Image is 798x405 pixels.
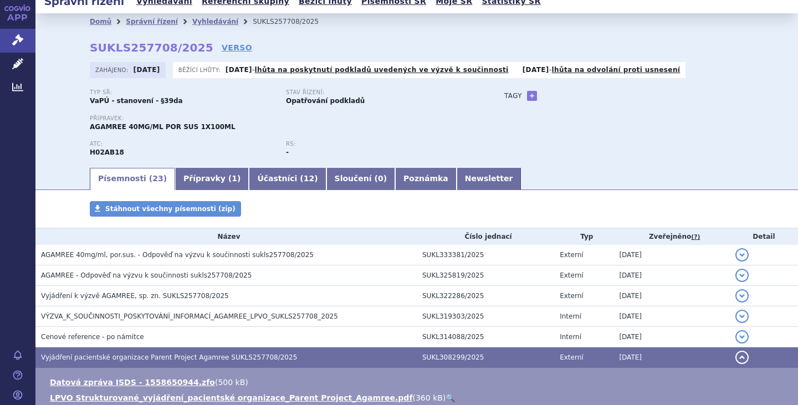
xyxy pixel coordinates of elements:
[551,66,680,74] a: lhůta na odvolání proti usnesení
[417,327,554,347] td: SUKL314088/2025
[218,378,245,387] span: 500 kB
[691,233,700,241] abbr: (?)
[735,310,749,323] button: detail
[446,393,455,402] a: 🔍
[378,174,383,183] span: 0
[417,265,554,286] td: SUKL325819/2025
[90,141,275,147] p: ATC:
[417,245,554,265] td: SUKL333381/2025
[226,65,509,74] p: -
[50,393,412,402] a: LPVO Strukturované_vyjádření_pacientské organizace_Parent Project_Agamree.pdf
[90,89,275,96] p: Typ SŘ:
[286,89,471,96] p: Stav řízení:
[50,378,215,387] a: Datová zpráva ISDS - 1558650944.zfo
[286,97,365,105] strong: Opatřování podkladů
[504,89,522,102] h3: Tagy
[152,174,163,183] span: 23
[304,174,314,183] span: 12
[134,66,160,74] strong: [DATE]
[613,347,730,368] td: [DATE]
[735,269,749,282] button: detail
[416,393,443,402] span: 360 kB
[286,141,471,147] p: RS:
[50,377,787,388] li: ( )
[90,18,111,25] a: Domů
[560,353,583,361] span: Externí
[735,351,749,364] button: detail
[95,65,130,74] span: Zahájeno:
[286,148,289,156] strong: -
[417,286,554,306] td: SUKL322286/2025
[41,333,144,341] span: Cenové reference - po námitce
[613,306,730,327] td: [DATE]
[41,251,314,259] span: AGAMREE 40mg/ml, por.sus. - Odpověď na výzvu k součinnosti sukls257708/2025
[90,123,236,131] span: AGAMREE 40MG/ML POR SUS 1X100ML
[613,286,730,306] td: [DATE]
[560,271,583,279] span: Externí
[35,228,417,245] th: Název
[50,392,787,403] li: ( )
[560,292,583,300] span: Externí
[175,168,249,190] a: Přípravky (1)
[735,289,749,303] button: detail
[417,306,554,327] td: SUKL319303/2025
[222,42,252,53] a: VERSO
[41,292,229,300] span: Vyjádření k výzvě AGAMREE, sp. zn. SUKLS257708/2025
[730,228,798,245] th: Detail
[226,66,252,74] strong: [DATE]
[90,97,183,105] strong: VaPÚ - stanovení - §39da
[613,327,730,347] td: [DATE]
[41,271,252,279] span: AGAMREE - Odpověď na výzvu k součinnosti sukls257708/2025
[560,251,583,259] span: Externí
[90,115,482,122] p: Přípravek:
[255,66,509,74] a: lhůta na poskytnutí podkladů uvedených ve výzvě k součinnosti
[613,228,730,245] th: Zveřejněno
[417,228,554,245] th: Číslo jednací
[560,333,581,341] span: Interní
[253,13,333,30] li: SUKLS257708/2025
[326,168,395,190] a: Sloučení (0)
[523,66,549,74] strong: [DATE]
[613,265,730,286] td: [DATE]
[126,18,178,25] a: Správní řízení
[90,201,241,217] a: Stáhnout všechny písemnosti (zip)
[90,148,124,156] strong: VAMOROLON
[523,65,681,74] p: -
[41,353,297,361] span: Vyjádření pacientské organizace Parent Project Agamree SUKLS257708/2025
[735,330,749,344] button: detail
[90,168,175,190] a: Písemnosti (23)
[457,168,521,190] a: Newsletter
[613,245,730,265] td: [DATE]
[554,228,613,245] th: Typ
[178,65,223,74] span: Běžící lhůty:
[41,312,338,320] span: VÝZVA_K_SOUČINNOSTI_POSKYTOVÁNÍ_INFORMACÍ_AGAMREE_LPVO_SUKLS257708_2025
[90,41,213,54] strong: SUKLS257708/2025
[395,168,457,190] a: Poznámka
[735,248,749,262] button: detail
[105,205,236,213] span: Stáhnout všechny písemnosti (zip)
[527,91,537,101] a: +
[232,174,237,183] span: 1
[417,347,554,368] td: SUKL308299/2025
[192,18,238,25] a: Vyhledávání
[249,168,326,190] a: Účastníci (12)
[560,312,581,320] span: Interní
